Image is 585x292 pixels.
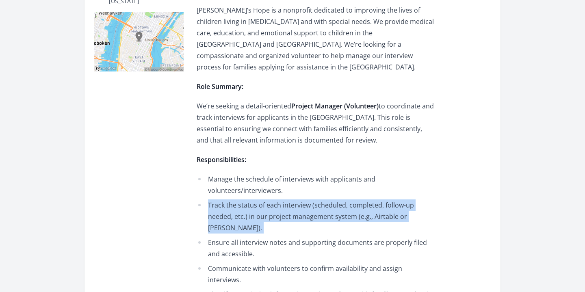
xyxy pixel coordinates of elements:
[197,199,434,234] li: Track the status of each interview (scheduled, completed, follow-up needed, etc.) in our project ...
[197,155,246,164] strong: Responsibilities:
[197,237,434,260] li: Ensure all interview notes and supporting documents are properly filed and accessible.
[197,82,243,91] strong: Role Summary:
[197,173,434,196] li: Manage the schedule of interviews with applicants and volunteers/interviewers.
[94,12,184,71] img: Map
[197,4,434,73] p: [PERSON_NAME]’s Hope is a nonprofit dedicated to improving the lives of children living in [MEDIC...
[291,102,379,110] strong: Project Manager (Volunteer)
[197,100,434,146] p: We’re seeking a detail-oriented to coordinate and track interviews for applicants in the [GEOGRAP...
[197,263,434,286] li: Communicate with volunteers to confirm availability and assign interviews.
